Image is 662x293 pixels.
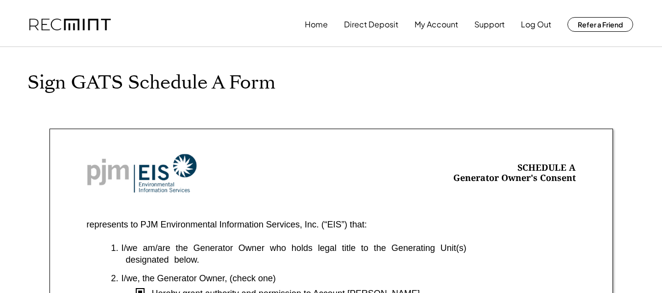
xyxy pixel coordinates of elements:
[474,15,505,34] button: Support
[27,71,635,94] h1: Sign GATS Schedule A Form
[567,17,633,32] button: Refer a Friend
[344,15,398,34] button: Direct Deposit
[453,162,576,184] div: SCHEDULE A Generator Owner's Consent
[415,15,458,34] button: My Account
[87,154,197,193] img: Screenshot%202023-10-20%20at%209.53.17%20AM.png
[29,19,111,31] img: recmint-logotype%403x.png
[122,273,576,284] div: I/we, the Generator Owner, (check one)
[111,254,576,266] div: designated below.
[305,15,328,34] button: Home
[87,219,367,230] div: represents to PJM Environmental Information Services, Inc. (“EIS”) that:
[521,15,551,34] button: Log Out
[122,243,576,254] div: I/we am/are the Generator Owner who holds legal title to the Generating Unit(s)
[111,243,119,254] div: 1.
[111,273,119,284] div: 2.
